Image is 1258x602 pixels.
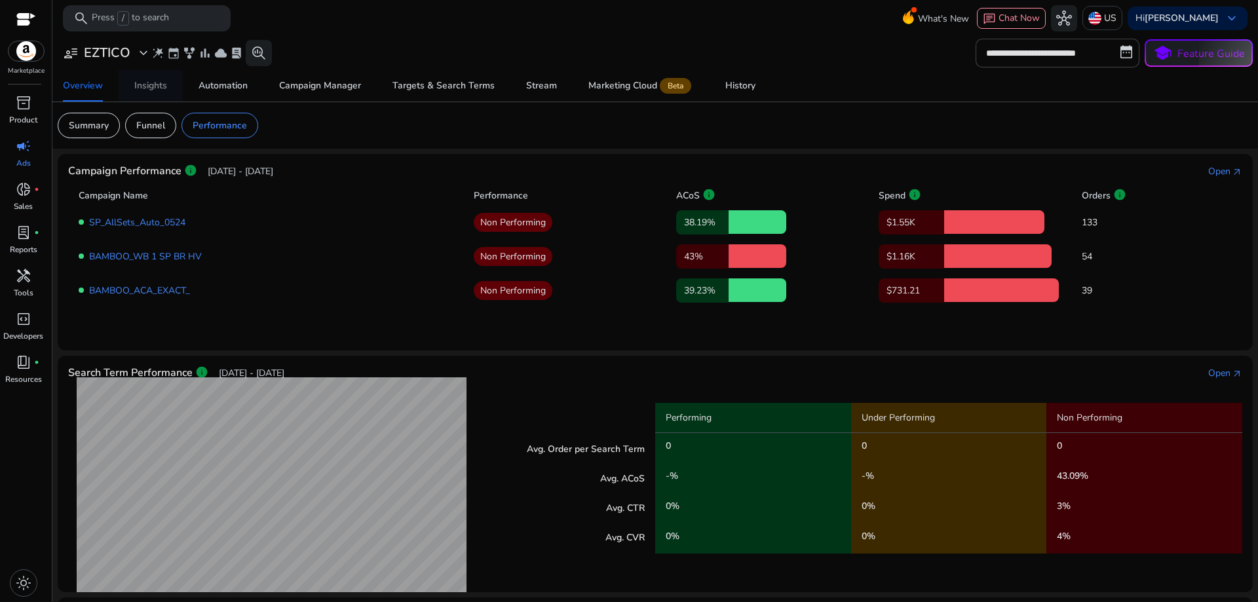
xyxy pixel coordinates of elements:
p: Spend [879,189,905,202]
h5: - [862,471,874,485]
span: % [1062,530,1071,542]
span: book_4 [16,354,31,370]
span: search [73,10,89,26]
span: % [671,500,679,512]
span: % [1080,470,1088,482]
span: donut_small [16,181,31,197]
img: us.svg [1088,12,1101,25]
h4: Campaign Performance [68,165,181,178]
p: Avg. CTR [606,501,645,515]
span: % [867,530,875,542]
p: 133 [1082,216,1178,229]
div: History [725,81,755,90]
p: Non Performing [1046,403,1242,433]
p: US [1104,7,1116,29]
span: info [195,366,208,379]
h5: 0 [862,501,875,516]
div: Campaign Manager [279,81,361,90]
div: Insights [134,81,167,90]
span: % [1062,500,1071,512]
span: info [184,164,197,177]
button: schoolFeature Guide [1145,39,1253,67]
span: Beta [660,78,691,94]
p: Sales [14,200,33,212]
span: % [670,470,678,482]
p: Avg. Order per Search Term [527,442,645,456]
span: hub [1056,10,1072,26]
span: arrow_outward [1232,167,1242,178]
p: Product [9,114,37,126]
p: Reports [10,244,37,255]
span: arrow_outward [1232,369,1242,379]
p: 39.23% [676,278,729,303]
h5: 0 [1057,441,1062,455]
span: family_history [183,47,196,60]
p: Resources [5,373,42,385]
p: Tools [14,287,33,299]
span: handyman [16,268,31,284]
h5: 0 [666,501,679,516]
h5: 0 [666,531,679,546]
span: event [167,47,180,60]
p: ACoS [676,189,700,202]
p: Funnel [136,119,165,132]
span: bar_chart [199,47,212,60]
p: Marketplace [8,66,45,76]
p: $1.55K [879,210,944,235]
div: Stream [526,81,557,90]
p: Non Performing [474,213,552,232]
h5: 0 [862,531,875,546]
span: lab_profile [230,47,243,60]
span: search_insights [251,45,267,61]
span: fiber_manual_record [34,230,39,235]
p: [DATE] - [DATE] [219,366,284,380]
div: Automation [199,81,248,90]
span: lab_profile [16,225,31,240]
img: amazon.svg [9,41,44,61]
span: info [1113,188,1126,201]
h3: EZTICO [84,45,130,61]
p: [DATE] - [DATE] [208,164,273,178]
h5: 0 [666,441,671,455]
a: BAMBOO_WB 1 SP BR HV [89,250,202,263]
p: Ads [16,157,31,169]
h5: 4 [1057,531,1071,546]
p: Avg. ACoS [600,472,645,485]
p: Campaign Name [79,189,148,202]
a: Openarrow_outward [1208,366,1242,380]
div: Open [1208,164,1230,178]
span: keyboard_arrow_down [1224,10,1240,26]
p: 54 [1082,250,1178,263]
p: Developers [3,330,43,342]
span: info [908,188,921,201]
p: 38.19% [676,210,729,235]
span: fiber_manual_record [34,187,39,192]
span: school [1153,44,1172,63]
span: inventory_2 [16,95,31,111]
p: 39 [1082,284,1178,297]
a: SP_AllSets_Auto_0524 [89,216,185,229]
h5: 43.09 [1057,471,1088,485]
div: Targets & Search Terms [392,81,495,90]
span: chat [983,12,996,26]
p: Hi [1135,14,1219,23]
button: chatChat Now [977,8,1046,29]
span: / [117,11,129,26]
a: Openarrow_outward [1208,164,1242,178]
p: Under Performing [851,403,1047,433]
p: Non Performing [474,281,552,300]
div: Open [1208,366,1230,380]
div: Overview [63,81,103,90]
p: Non Performing [474,247,552,266]
span: Chat Now [999,12,1040,24]
button: search_insights [246,40,272,66]
span: cloud [214,47,227,60]
p: $1.16K [879,244,944,269]
b: [PERSON_NAME] [1145,12,1219,24]
button: hub [1051,5,1077,31]
span: fiber_manual_record [34,360,39,365]
h5: 3 [1057,501,1071,516]
p: $731.21 [879,278,944,303]
p: Performance [193,119,247,132]
p: Avg. CVR [605,531,645,544]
